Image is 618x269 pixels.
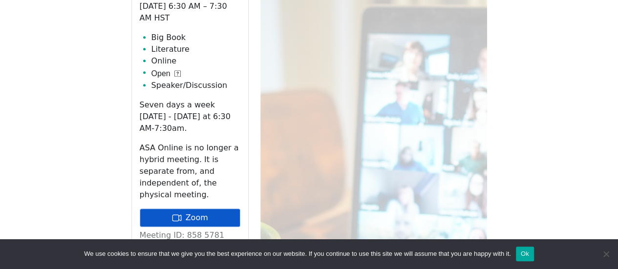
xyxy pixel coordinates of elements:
[140,229,240,253] p: Meeting ID: 858 5781 3993 Passcode: 808
[151,32,240,43] li: Big Book
[151,43,240,55] li: Literature
[140,142,240,201] p: ASA Online is no longer a hybrid meeting. It is separate from, and independent of, the physical m...
[84,249,511,259] span: We use cookies to ensure that we give you the best experience on our website. If you continue to ...
[140,0,240,24] p: [DATE] 6:30 AM – 7:30 AM HST
[151,68,170,80] span: Open
[151,68,181,80] button: Open
[516,247,534,261] button: Ok
[140,99,240,134] p: Seven days a week [DATE] - [DATE] at 6:30 AM-7:30am.
[140,208,240,227] a: Zoom
[151,80,240,91] li: Speaker/Discussion
[151,55,240,67] li: Online
[601,249,611,259] span: No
